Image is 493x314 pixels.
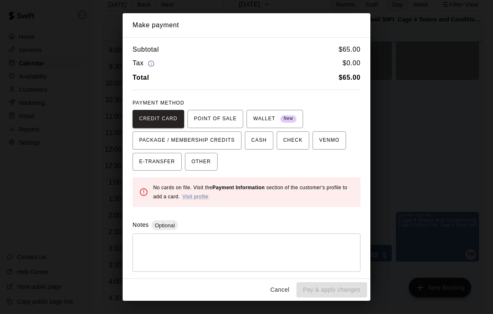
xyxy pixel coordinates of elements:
span: WALLET [253,112,296,126]
button: OTHER [185,153,218,171]
a: Visit profile [182,194,209,200]
b: Payment Information [212,185,265,190]
span: PACKAGE / MEMBERSHIP CREDITS [139,134,235,147]
span: PAYMENT METHOD [133,100,184,106]
h2: Make payment [123,13,370,37]
span: OTHER [192,155,211,169]
button: CASH [245,131,273,150]
span: VENMO [319,134,339,147]
button: PACKAGE / MEMBERSHIP CREDITS [133,131,242,150]
span: CREDIT CARD [139,112,178,126]
span: E-TRANSFER [139,155,175,169]
b: Total [133,74,149,81]
span: Optional [152,222,178,228]
button: CHECK [277,131,309,150]
span: No cards on file. Visit the section of the customer's profile to add a card. [153,185,347,200]
h6: $ 0.00 [343,58,360,69]
button: POINT OF SALE [187,110,243,128]
button: CREDIT CARD [133,110,184,128]
span: New [280,113,296,124]
span: CASH [251,134,267,147]
button: VENMO [313,131,346,150]
h6: $ 65.00 [339,44,360,55]
b: $ 65.00 [339,74,360,81]
button: E-TRANSFER [133,153,182,171]
span: CHECK [283,134,303,147]
h6: Tax [133,58,156,69]
label: Notes [133,221,149,228]
button: WALLET New [246,110,303,128]
span: POINT OF SALE [194,112,237,126]
button: Cancel [267,282,293,297]
h6: Subtotal [133,44,159,55]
